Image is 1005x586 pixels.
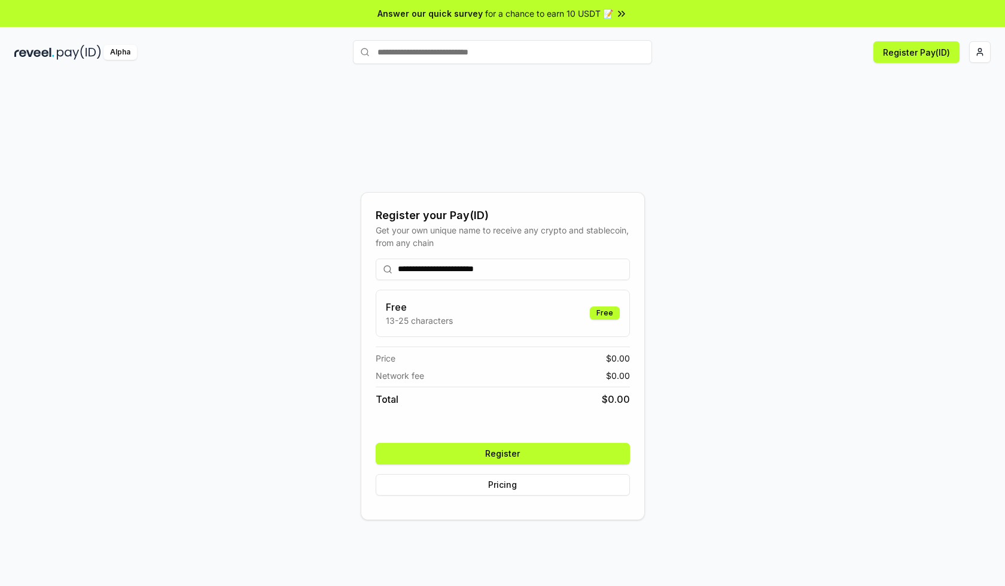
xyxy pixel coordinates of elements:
span: $ 0.00 [606,352,630,365]
button: Pricing [376,474,630,496]
h3: Free [386,300,453,314]
img: pay_id [57,45,101,60]
div: Register your Pay(ID) [376,207,630,224]
p: 13-25 characters [386,314,453,327]
div: Free [590,306,620,320]
span: Total [376,392,398,406]
span: $ 0.00 [606,369,630,382]
span: Price [376,352,395,365]
span: Network fee [376,369,424,382]
div: Alpha [103,45,137,60]
span: for a chance to earn 10 USDT 📝 [485,7,613,20]
span: Answer our quick survey [377,7,483,20]
span: $ 0.00 [602,392,630,406]
button: Register Pay(ID) [873,41,960,63]
img: reveel_dark [14,45,54,60]
button: Register [376,443,630,464]
div: Get your own unique name to receive any crypto and stablecoin, from any chain [376,224,630,249]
